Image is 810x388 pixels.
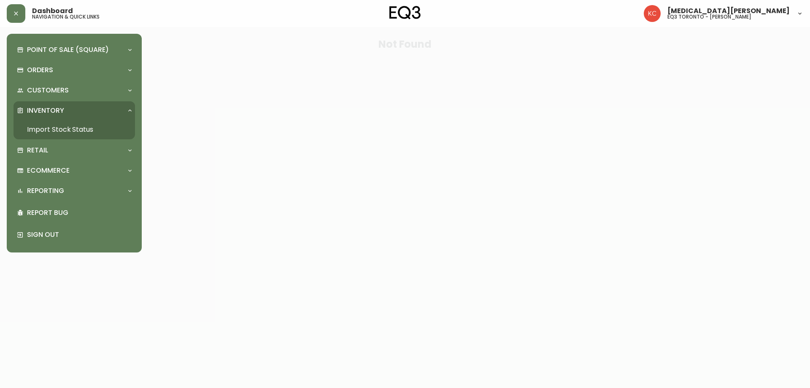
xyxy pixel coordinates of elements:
[667,8,790,14] span: [MEDICAL_DATA][PERSON_NAME]
[13,161,135,180] div: Ecommerce
[32,14,100,19] h5: navigation & quick links
[13,141,135,160] div: Retail
[644,5,661,22] img: 6487344ffbf0e7f3b216948508909409
[27,186,64,195] p: Reporting
[13,41,135,59] div: Point of Sale (Square)
[27,86,69,95] p: Customers
[13,120,135,139] a: Import Stock Status
[13,101,135,120] div: Inventory
[13,182,135,200] div: Reporting
[667,14,751,19] h5: eq3 toronto - [PERSON_NAME]
[32,8,73,14] span: Dashboard
[27,106,64,115] p: Inventory
[27,45,109,54] p: Point of Sale (Square)
[13,61,135,79] div: Orders
[27,230,132,239] p: Sign Out
[27,65,53,75] p: Orders
[389,6,421,19] img: logo
[13,81,135,100] div: Customers
[27,166,70,175] p: Ecommerce
[27,208,132,217] p: Report Bug
[27,146,48,155] p: Retail
[13,224,135,246] div: Sign Out
[13,202,135,224] div: Report Bug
